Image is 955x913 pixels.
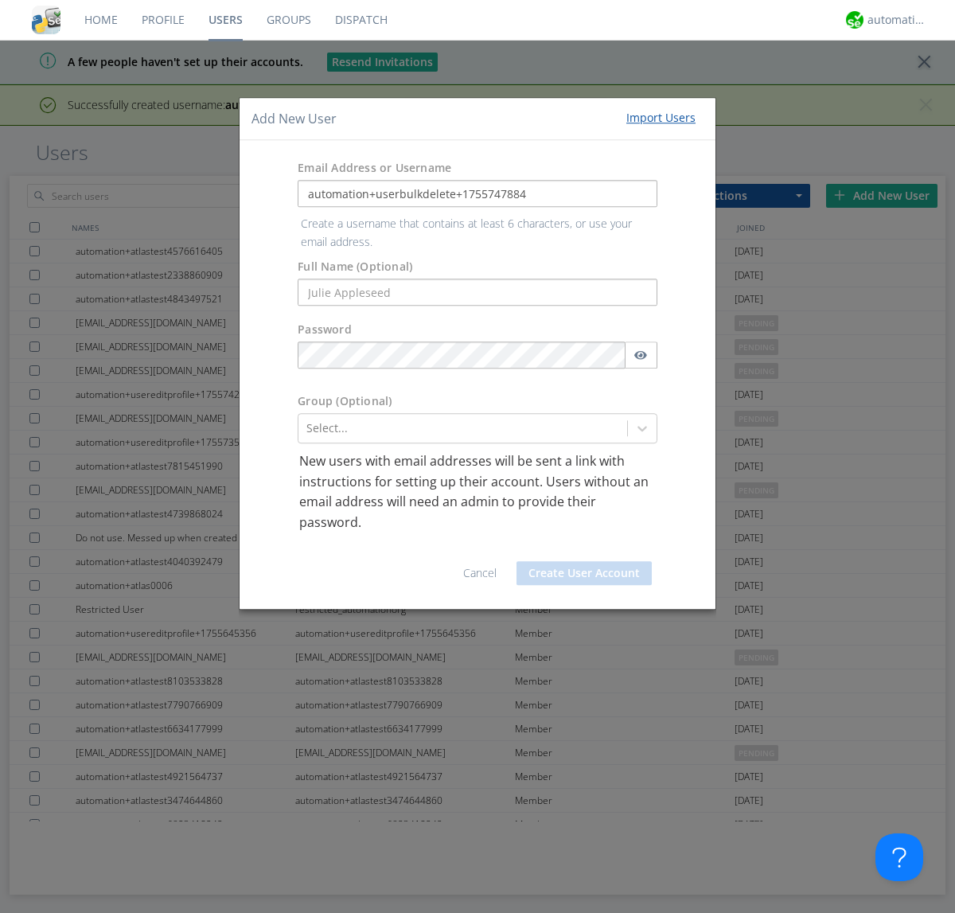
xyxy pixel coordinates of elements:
[298,181,657,208] input: e.g. email@address.com, Housekeeping1
[251,110,337,128] h4: Add New User
[298,393,392,409] label: Group (Optional)
[298,279,657,306] input: Julie Appleseed
[867,12,927,28] div: automation+atlas
[846,11,863,29] img: d2d01cd9b4174d08988066c6d424eccd
[298,259,412,275] label: Full Name (Optional)
[463,565,497,580] a: Cancel
[289,216,665,252] p: Create a username that contains at least 6 characters, or use your email address.
[299,451,656,533] p: New users with email addresses will be sent a link with instructions for setting up their account...
[32,6,60,34] img: cddb5a64eb264b2086981ab96f4c1ba7
[298,322,352,337] label: Password
[626,110,696,126] div: Import Users
[516,561,652,585] button: Create User Account
[298,161,451,177] label: Email Address or Username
